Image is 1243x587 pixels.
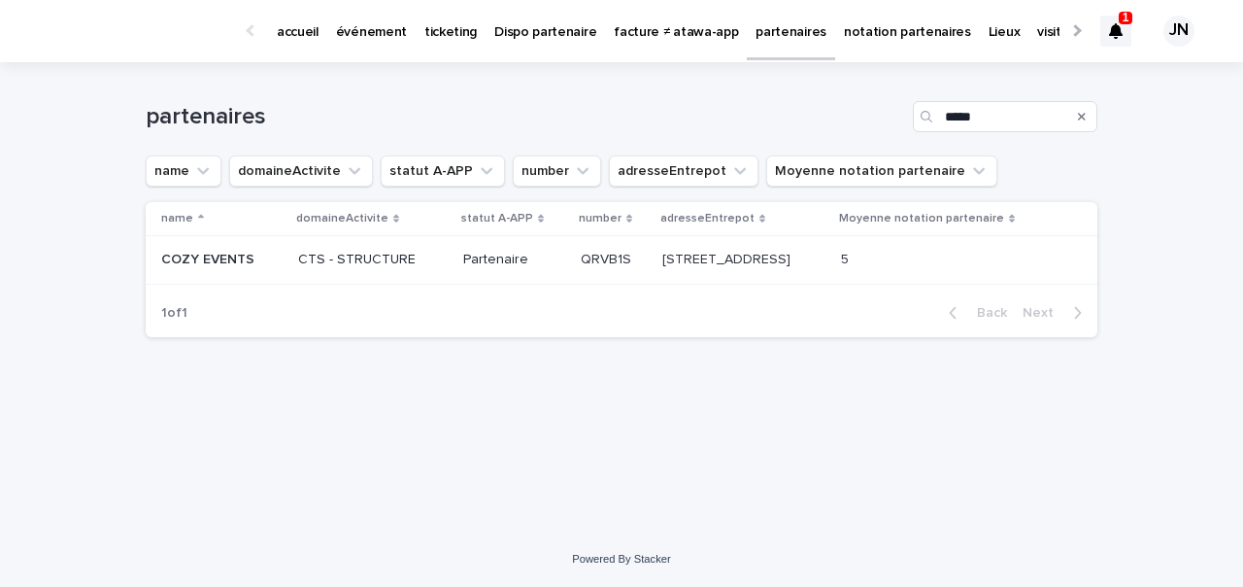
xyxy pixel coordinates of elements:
p: name [161,208,193,229]
p: COZY EVENTS [161,248,258,268]
button: Next [1015,304,1097,322]
p: 5 [841,248,853,268]
button: number [513,155,601,187]
p: domaineActivite [296,208,388,229]
button: Moyenne notation partenaire [766,155,997,187]
button: statut A-APP [381,155,505,187]
p: adresseEntrepot [660,208,755,229]
p: statut A-APP [461,208,533,229]
button: name [146,155,221,187]
p: 1 of 1 [146,290,203,337]
p: Moyenne notation partenaire [839,208,1004,229]
div: 1 [1100,16,1131,47]
tr: COZY EVENTSCOZY EVENTS CTS - STRUCTUREPartenaireQRVB1SQRVB1S [STREET_ADDRESS][STREET_ADDRESS] 55 [146,236,1097,285]
button: domaineActivite [229,155,373,187]
span: Back [965,306,1007,320]
p: Partenaire [463,252,565,268]
p: [STREET_ADDRESS] [662,248,794,268]
input: Search [913,101,1097,132]
p: number [579,208,621,229]
span: Next [1023,306,1065,320]
div: JN [1163,16,1194,47]
p: CTS - STRUCTURE [298,252,448,268]
p: QRVB1S [581,248,635,268]
img: Ls34BcGeRexTGTNfXpUC [39,12,227,51]
button: Back [933,304,1015,322]
h1: partenaires [146,103,905,131]
a: Powered By Stacker [572,553,670,565]
p: 1 [1123,11,1129,24]
button: adresseEntrepot [609,155,758,187]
